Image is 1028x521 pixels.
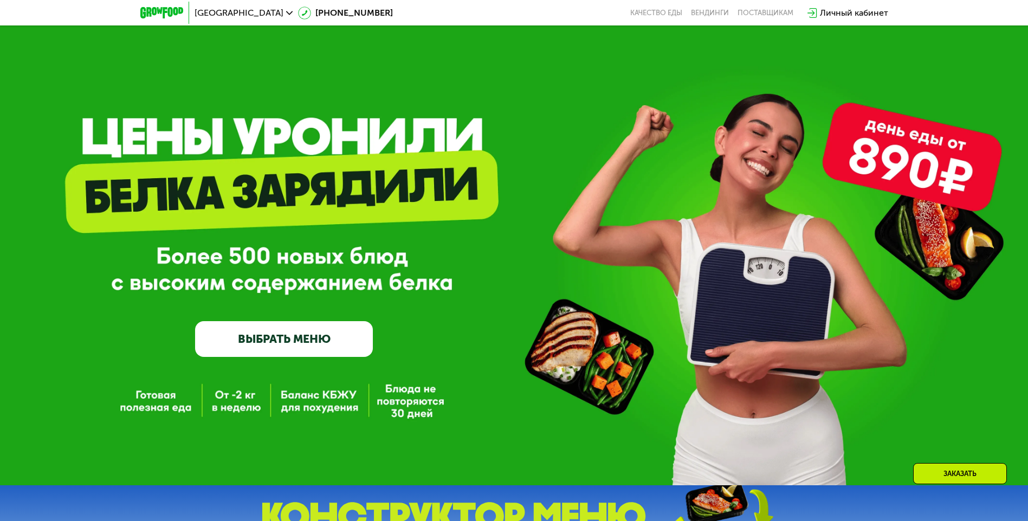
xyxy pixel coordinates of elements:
[738,9,793,17] div: поставщикам
[195,321,373,357] a: ВЫБРАТЬ МЕНЮ
[691,9,729,17] a: Вендинги
[195,9,283,17] span: [GEOGRAPHIC_DATA]
[820,6,888,19] div: Личный кабинет
[913,463,1007,484] div: Заказать
[630,9,682,17] a: Качество еды
[298,6,393,19] a: [PHONE_NUMBER]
